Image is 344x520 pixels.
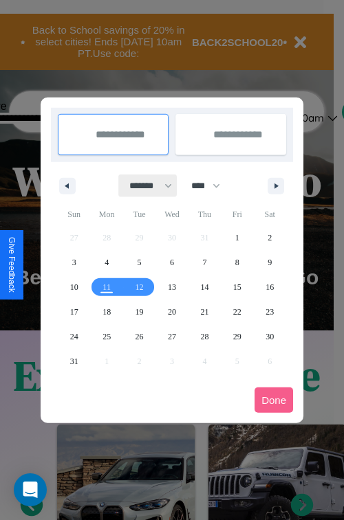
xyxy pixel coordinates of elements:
button: 29 [221,324,253,349]
button: 2 [254,225,286,250]
button: 8 [221,250,253,275]
span: 19 [136,299,144,324]
button: Done [255,387,293,413]
span: 26 [136,324,144,349]
span: 9 [268,250,272,275]
button: 3 [58,250,90,275]
span: 18 [103,299,111,324]
span: 28 [200,324,208,349]
button: 24 [58,324,90,349]
span: 6 [170,250,174,275]
span: 22 [233,299,241,324]
span: 5 [138,250,142,275]
span: 21 [200,299,208,324]
span: 29 [233,324,241,349]
button: 15 [221,275,253,299]
button: 26 [123,324,155,349]
button: 23 [254,299,286,324]
span: 24 [70,324,78,349]
span: 17 [70,299,78,324]
button: 21 [189,299,221,324]
button: 14 [189,275,221,299]
button: 28 [189,324,221,349]
span: 25 [103,324,111,349]
button: 5 [123,250,155,275]
span: 20 [168,299,176,324]
span: Wed [155,203,188,225]
span: 3 [72,250,76,275]
span: 27 [168,324,176,349]
span: 7 [202,250,206,275]
button: 1 [221,225,253,250]
button: 22 [221,299,253,324]
button: 16 [254,275,286,299]
span: Sat [254,203,286,225]
span: Sun [58,203,90,225]
span: 14 [200,275,208,299]
div: Open Intercom Messenger [14,473,47,506]
span: 2 [268,225,272,250]
span: Mon [90,203,122,225]
span: 13 [168,275,176,299]
button: 20 [155,299,188,324]
span: 15 [233,275,241,299]
button: 7 [189,250,221,275]
span: 4 [105,250,109,275]
button: 25 [90,324,122,349]
span: 8 [235,250,239,275]
span: 30 [266,324,274,349]
span: 11 [103,275,111,299]
button: 4 [90,250,122,275]
div: Give Feedback [7,237,17,293]
button: 18 [90,299,122,324]
button: 30 [254,324,286,349]
span: 31 [70,349,78,374]
button: 9 [254,250,286,275]
button: 12 [123,275,155,299]
span: 10 [70,275,78,299]
span: 16 [266,275,274,299]
button: 10 [58,275,90,299]
button: 13 [155,275,188,299]
button: 11 [90,275,122,299]
span: 12 [136,275,144,299]
button: 27 [155,324,188,349]
button: 6 [155,250,188,275]
button: 17 [58,299,90,324]
span: 23 [266,299,274,324]
button: 31 [58,349,90,374]
span: Thu [189,203,221,225]
button: 19 [123,299,155,324]
span: Tue [123,203,155,225]
span: 1 [235,225,239,250]
span: Fri [221,203,253,225]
